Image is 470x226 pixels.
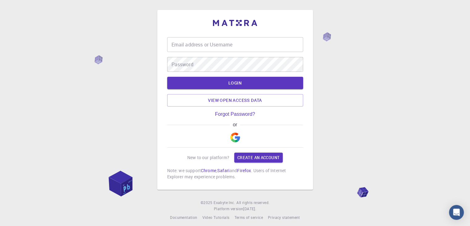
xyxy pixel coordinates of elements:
[234,215,263,221] a: Terms of service
[268,215,300,220] span: Privacy statement
[449,205,464,220] div: Open Intercom Messenger
[214,200,235,206] a: Exabyte Inc.
[170,215,197,221] a: Documentation
[234,215,263,220] span: Terms of service
[167,167,303,180] p: Note: we support , and . Users of Internet Explorer may experience problems.
[170,215,197,220] span: Documentation
[217,167,230,173] a: Safari
[202,215,229,220] span: Video Tutorials
[215,111,255,117] a: Forgot Password?
[167,94,303,106] a: View open access data
[202,215,229,221] a: Video Tutorials
[187,154,229,161] p: New to our platform?
[243,206,256,212] a: [DATE].
[201,200,214,206] span: © 2025
[268,215,300,221] a: Privacy statement
[214,200,235,205] span: Exabyte Inc.
[234,153,283,163] a: Create an account
[237,167,251,173] a: Firefox
[230,122,240,128] span: or
[167,77,303,89] button: LOGIN
[201,167,216,173] a: Chrome
[236,200,269,206] span: All rights reserved.
[243,206,256,211] span: [DATE] .
[230,133,240,142] img: Google
[214,206,243,212] span: Platform version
